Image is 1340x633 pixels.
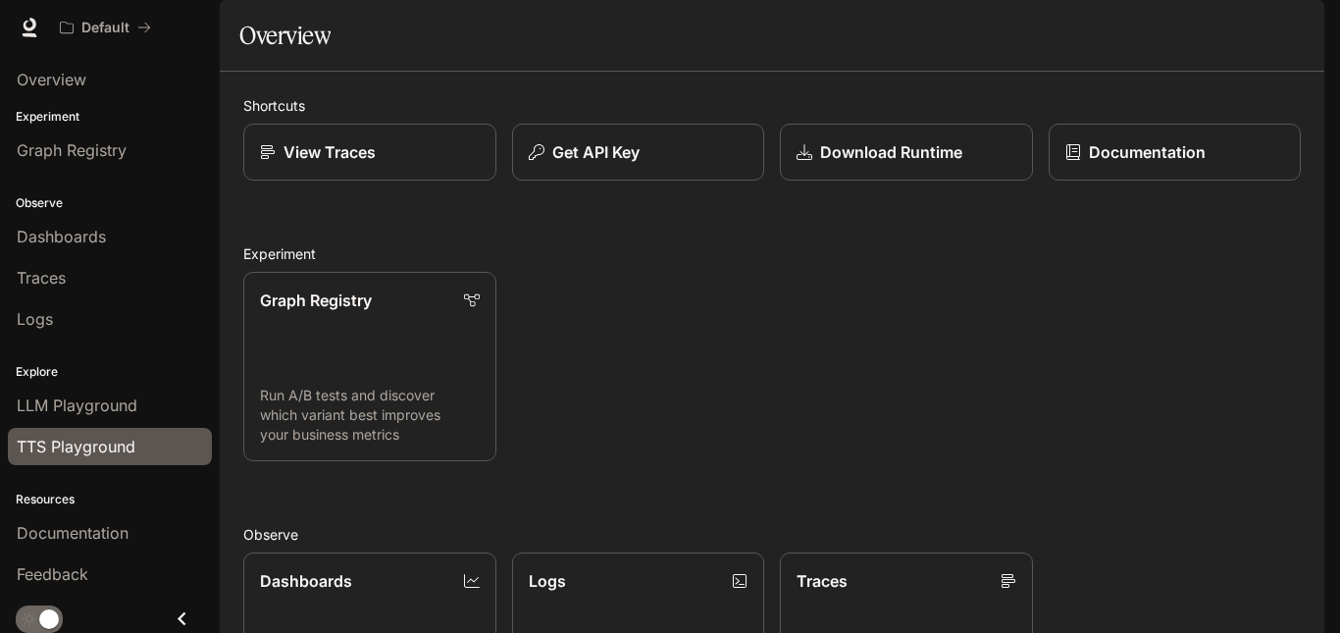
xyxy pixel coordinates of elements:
[260,386,480,445] p: Run A/B tests and discover which variant best improves your business metrics
[283,140,376,164] p: View Traces
[239,16,331,55] h1: Overview
[1049,124,1302,181] a: Documentation
[820,140,962,164] p: Download Runtime
[780,124,1033,181] a: Download Runtime
[243,243,1301,264] h2: Experiment
[260,289,372,312] p: Graph Registry
[243,124,496,181] a: View Traces
[51,8,160,47] button: All workspaces
[260,569,352,593] p: Dashboards
[797,569,848,593] p: Traces
[552,140,640,164] p: Get API Key
[529,569,566,593] p: Logs
[1089,140,1206,164] p: Documentation
[243,95,1301,116] h2: Shortcuts
[81,20,129,36] p: Default
[243,272,496,461] a: Graph RegistryRun A/B tests and discover which variant best improves your business metrics
[243,524,1301,545] h2: Observe
[512,124,765,181] button: Get API Key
